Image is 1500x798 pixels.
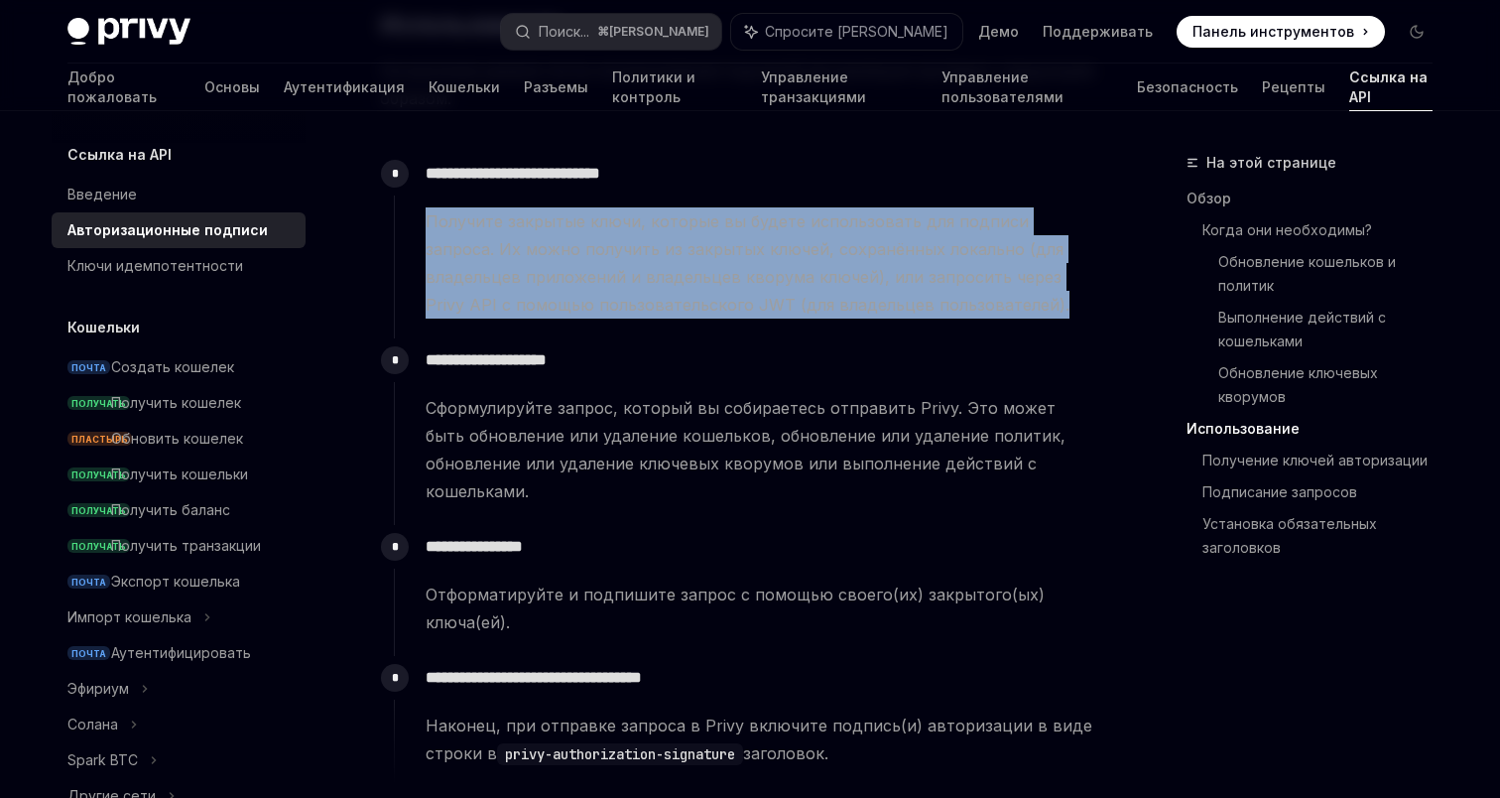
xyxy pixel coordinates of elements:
[111,573,240,590] font: Экспорт кошелька
[1218,357,1448,413] a: Обновление ключевых кворумов
[67,221,268,238] font: Авторизационные подписи
[71,648,106,659] font: ПОЧТА
[67,680,129,697] font: Эфириум
[1202,476,1448,508] a: Подписание запросов
[52,385,306,421] a: ПОЛУЧАТЬПолучить кошелек
[71,469,126,480] font: ПОЛУЧАТЬ
[539,23,589,40] font: Поиск...
[612,64,737,111] a: Политики и контроль
[71,398,126,409] font: ПОЛУЧАТЬ
[67,68,157,105] font: Добро пожаловать
[204,78,260,95] font: Основы
[1187,413,1448,445] a: Использование
[52,177,306,212] a: Введение
[111,430,243,447] font: Обновить кошелек
[111,465,248,482] font: Получить кошельки
[1349,68,1428,105] font: Ссылка на API
[1218,246,1448,302] a: Обновление кошельков и политик
[426,716,1092,763] font: Наконец, при отправке запроса в Privy включите подпись(и) авторизации в виде строки в
[67,18,190,46] img: темный логотип
[1206,154,1336,171] font: На этой странице
[743,743,828,763] font: заголовок.
[1262,78,1325,95] font: Рецепты
[1137,78,1238,95] font: Безопасность
[1401,16,1433,48] button: Включить темный режим
[67,716,118,732] font: Солана
[52,635,306,671] a: ПОЧТААутентифицировать
[426,398,1065,501] font: Сформулируйте запрос, который вы собираетесь отправить Privy. Это может быть обновление или удале...
[597,24,609,39] font: ⌘
[67,608,191,625] font: Импорт кошелька
[1218,302,1448,357] a: Выполнение действий с кошельками
[71,434,128,445] font: ПЛАСТЫРЬ
[67,186,137,202] font: Введение
[1218,309,1390,349] font: Выполнение действий с кошельками
[52,528,306,564] a: ПОЛУЧАТЬПолучить транзакции
[426,211,1069,315] font: Получите закрытые ключи, которые вы будете использовать для подписи запроса. Их можно получить из...
[761,64,919,111] a: Управление транзакциями
[609,24,709,39] font: [PERSON_NAME]
[1202,452,1428,468] font: Получение ключей авторизации
[71,505,126,516] font: ПОЛУЧАТЬ
[612,68,695,105] font: Политики и контроль
[111,394,241,411] font: Получить кошелек
[1202,214,1448,246] a: Когда они необходимы?
[941,68,1063,105] font: Управление пользователями
[67,319,140,335] font: Кошельки
[426,585,1045,632] font: Отформатируйте и подпишите запрос с помощью своего(их) закрытого(ых) ключа(ей).
[978,22,1019,42] a: Демо
[204,64,260,111] a: Основы
[1202,483,1357,500] font: Подписание запросов
[1349,64,1433,111] a: Ссылка на API
[429,64,500,111] a: Кошельки
[67,146,172,163] font: Ссылка на API
[1202,445,1448,476] a: Получение ключей авторизации
[71,577,106,588] font: ПОЧТА
[1043,23,1153,40] font: Поддерживать
[1187,183,1448,214] a: Обзор
[1218,364,1382,405] font: Обновление ключевых кворумов
[761,68,866,105] font: Управление транзакциями
[1043,22,1153,42] a: Поддерживать
[731,14,962,50] button: Спросите [PERSON_NAME]
[52,492,306,528] a: ПОЛУЧАТЬПолучить баланс
[52,248,306,284] a: Ключи идемпотентности
[52,457,306,492] a: ПОЛУЧАТЬПолучить кошельки
[111,644,251,661] font: Аутентифицировать
[524,78,588,95] font: Разъемы
[67,257,243,274] font: Ключи идемпотентности
[1218,253,1400,294] font: Обновление кошельков и политик
[67,751,138,768] font: Spark BTC
[111,358,234,375] font: Создать кошелек
[765,23,948,40] font: Спросите [PERSON_NAME]
[524,64,588,111] a: Разъемы
[978,23,1019,40] font: Демо
[52,212,306,248] a: Авторизационные подписи
[1187,190,1231,206] font: Обзор
[1202,221,1372,238] font: Когда они необходимы?
[501,14,721,50] button: Поиск...⌘[PERSON_NAME]
[1192,23,1354,40] font: Панель инструментов
[111,501,230,518] font: Получить баланс
[1262,64,1325,111] a: Рецепты
[71,541,126,552] font: ПОЛУЧАТЬ
[67,64,181,111] a: Добро пожаловать
[1202,508,1448,564] a: Установка обязательных заголовков
[1187,420,1300,437] font: Использование
[52,421,306,457] a: ПЛАСТЫРЬОбновить кошелек
[111,537,261,554] font: Получить транзакции
[497,743,743,765] code: privy-authorization-signature
[52,564,306,599] a: ПОЧТАЭкспорт кошелька
[52,349,306,385] a: ПОЧТАСоздать кошелек
[1202,515,1381,556] font: Установка обязательных заголовков
[429,78,500,95] font: Кошельки
[1177,16,1385,48] a: Панель инструментов
[284,78,405,95] font: Аутентификация
[941,64,1112,111] a: Управление пользователями
[1137,64,1238,111] a: Безопасность
[71,362,106,373] font: ПОЧТА
[284,64,405,111] a: Аутентификация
